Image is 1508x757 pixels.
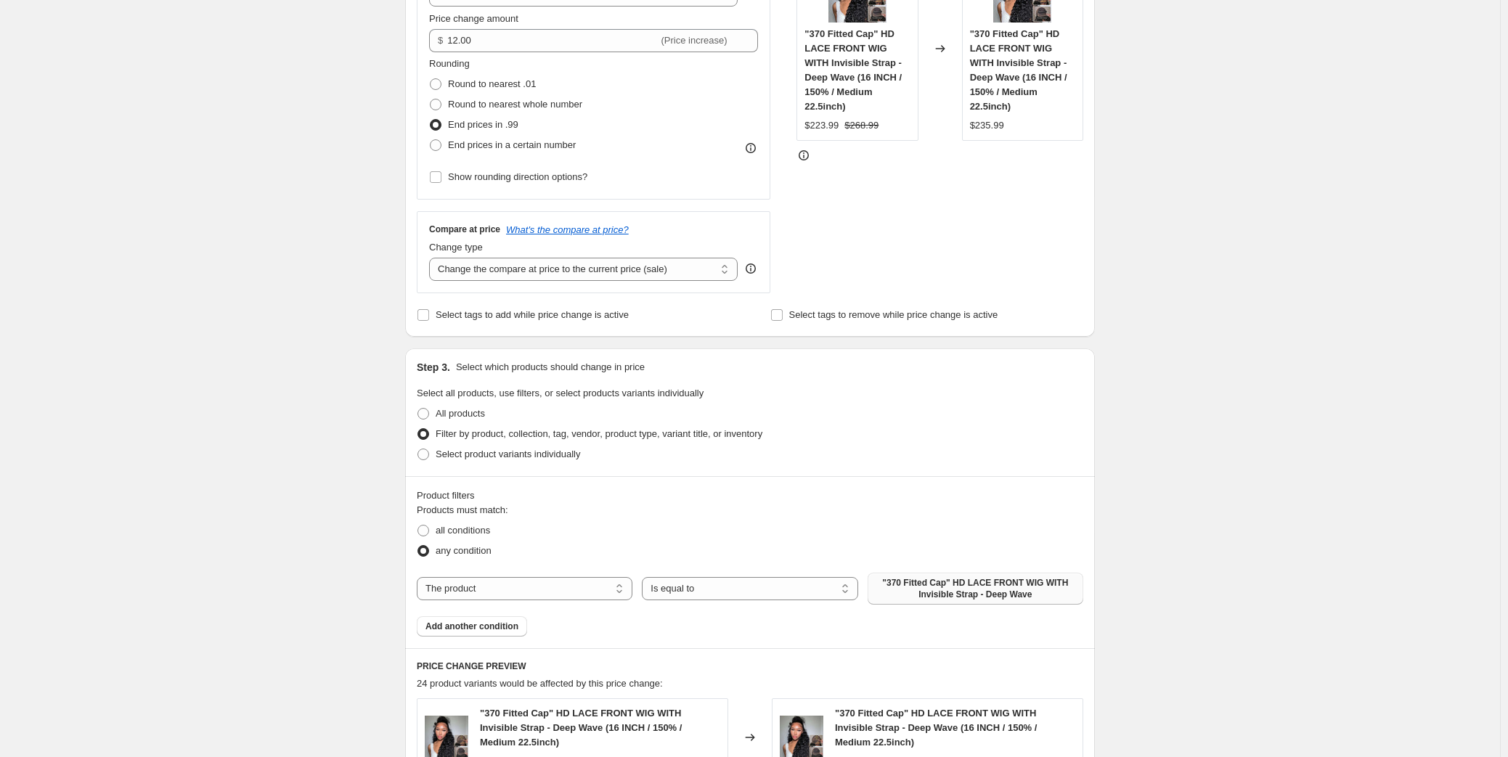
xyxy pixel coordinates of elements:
span: End prices in .99 [448,119,518,130]
span: Show rounding direction options? [448,171,587,182]
span: Round to nearest .01 [448,78,536,89]
div: Product filters [417,488,1083,503]
span: all conditions [436,525,490,536]
span: "370 Fitted Cap" HD LACE FRONT WIG WITH Invisible Strap - Deep Wave [876,577,1075,600]
span: "370 Fitted Cap" HD LACE FRONT WIG WITH Invisible Strap - Deep Wave (16 INCH / 150% / Medium 22.5... [835,708,1037,748]
p: Select which products should change in price [456,360,645,375]
span: Rounding [429,58,470,69]
span: 24 product variants would be affected by this price change: [417,678,663,689]
button: What's the compare at price? [506,224,629,235]
div: help [743,261,758,276]
span: End prices in a certain number [448,139,576,150]
span: "370 Fitted Cap" HD LACE FRONT WIG WITH Invisible Strap - Deep Wave (16 INCH / 150% / Medium 22.5... [970,28,1067,112]
span: Price change amount [429,13,518,24]
h2: Step 3. [417,360,450,375]
span: Filter by product, collection, tag, vendor, product type, variant title, or inventory [436,428,762,439]
span: Products must match: [417,504,508,515]
span: Select product variants individually [436,449,580,459]
span: (Price increase) [661,35,727,46]
span: Round to nearest whole number [448,99,582,110]
span: Select tags to add while price change is active [436,309,629,320]
div: $223.99 [804,118,839,133]
input: -10.00 [447,29,658,52]
span: Add another condition [425,621,518,632]
span: any condition [436,545,492,556]
h3: Compare at price [429,224,500,235]
span: Select all products, use filters, or select products variants individually [417,388,704,398]
span: Select tags to remove while price change is active [789,309,998,320]
span: "370 Fitted Cap" HD LACE FRONT WIG WITH Invisible Strap - Deep Wave (16 INCH / 150% / Medium 22.5... [480,708,682,748]
span: Change type [429,242,483,253]
span: $ [438,35,443,46]
span: All products [436,408,485,419]
button: "370 Fitted Cap" HD LACE FRONT WIG WITH Invisible Strap - Deep Wave [868,573,1083,605]
button: Add another condition [417,616,527,637]
h6: PRICE CHANGE PREVIEW [417,660,1083,672]
span: "370 Fitted Cap" HD LACE FRONT WIG WITH Invisible Strap - Deep Wave (16 INCH / 150% / Medium 22.5... [804,28,902,112]
div: $235.99 [970,118,1004,133]
strike: $268.99 [844,118,879,133]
